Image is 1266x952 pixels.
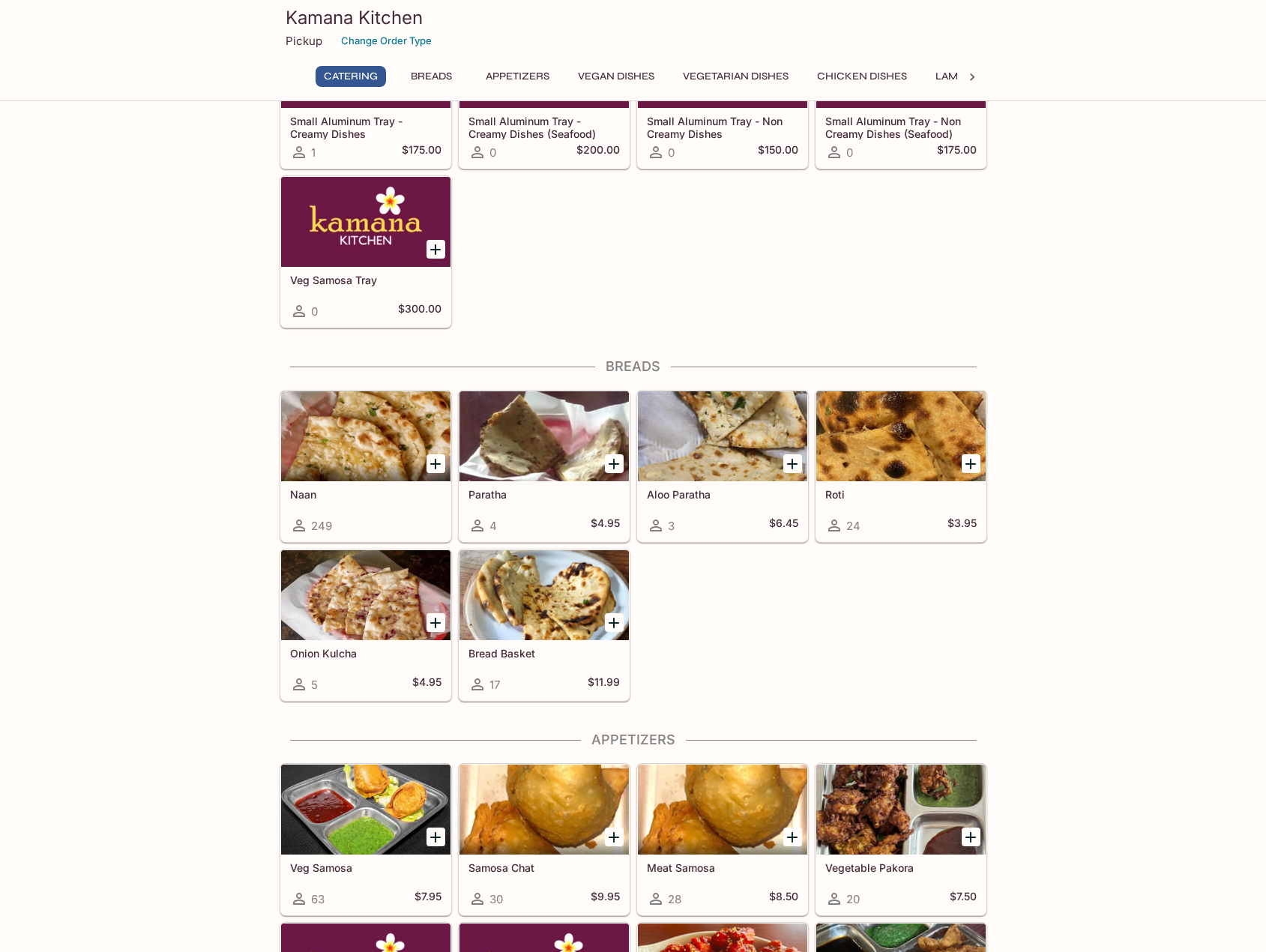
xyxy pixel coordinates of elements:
span: 0 [846,145,853,160]
h5: Small Aluminum Tray - Non Creamy Dishes (Seafood) [825,115,977,139]
h5: $200.00 [576,143,620,161]
button: Add Onion Kulcha [426,613,445,632]
div: Meat Samosa [638,765,807,855]
button: Add Naan [426,454,445,473]
h5: $6.45 [769,516,798,534]
div: Roti [816,391,986,481]
button: Lamb Dishes [927,66,1013,87]
h5: $11.99 [588,675,620,693]
div: Small Aluminum Tray - Non Creamy Dishes [638,18,807,108]
h5: $3.95 [947,516,977,534]
a: Veg Samosa63$7.95 [280,764,451,915]
button: Appetizers [477,66,558,87]
h5: Small Aluminum Tray - Creamy Dishes [290,115,441,139]
button: Breads [398,66,465,87]
button: Add Meat Samosa [783,828,802,846]
span: 4 [489,519,497,533]
h5: $4.95 [412,675,441,693]
a: Samosa Chat30$9.95 [459,764,630,915]
h5: $150.00 [758,143,798,161]
span: 0 [311,304,318,319]
h5: Samosa Chat [468,861,620,874]
h5: $7.50 [950,890,977,908]
div: Veg Samosa Tray [281,177,450,267]
button: Add Aloo Paratha [783,454,802,473]
h5: $4.95 [591,516,620,534]
a: Onion Kulcha5$4.95 [280,549,451,701]
span: 30 [489,892,503,906]
button: Change Order Type [334,29,438,52]
h4: Appetizers [280,732,987,748]
div: Vegetable Pakora [816,765,986,855]
button: Vegan Dishes [570,66,663,87]
a: Bread Basket17$11.99 [459,549,630,701]
span: 249 [311,519,332,533]
button: Catering [316,66,386,87]
a: Vegetable Pakora20$7.50 [816,764,986,915]
button: Add Samosa Chat [605,828,624,846]
span: 63 [311,892,325,906]
button: Add Paratha [605,454,624,473]
h5: Roti [825,488,977,501]
a: Aloo Paratha3$6.45 [637,391,808,542]
button: Add Bread Basket [605,613,624,632]
button: Add Veg Samosa [426,828,445,846]
span: 5 [311,678,318,692]
h5: $8.50 [769,890,798,908]
h5: Small Aluminum Tray - Non Creamy Dishes [647,115,798,139]
h5: $175.00 [402,143,441,161]
p: Pickup [286,34,322,48]
h5: Vegetable Pakora [825,861,977,874]
a: Naan249 [280,391,451,542]
h5: Naan [290,488,441,501]
span: 17 [489,678,500,692]
h5: $300.00 [398,302,441,320]
div: Small Aluminum Tray - Creamy Dishes [281,18,450,108]
div: Bread Basket [459,550,629,640]
h5: Veg Samosa Tray [290,274,441,286]
h5: Small Aluminum Tray - Creamy Dishes (Seafood) [468,115,620,139]
h5: $7.95 [415,890,441,908]
button: Add Veg Samosa Tray [426,240,445,259]
span: 28 [668,892,681,906]
span: 3 [668,519,675,533]
div: Small Aluminum Tray - Creamy Dishes (Seafood) [459,18,629,108]
div: Naan [281,391,450,481]
button: Vegetarian Dishes [675,66,797,87]
span: 0 [668,145,675,160]
span: 1 [311,145,316,160]
h5: Paratha [468,488,620,501]
a: Meat Samosa28$8.50 [637,764,808,915]
h5: Bread Basket [468,647,620,660]
h5: Meat Samosa [647,861,798,874]
div: Paratha [459,391,629,481]
button: Add Vegetable Pakora [962,828,980,846]
div: Onion Kulcha [281,550,450,640]
a: Paratha4$4.95 [459,391,630,542]
span: 20 [846,892,860,906]
h5: $9.95 [591,890,620,908]
a: Roti24$3.95 [816,391,986,542]
a: Veg Samosa Tray0$300.00 [280,176,451,328]
div: Small Aluminum Tray - Non Creamy Dishes (Seafood) [816,18,986,108]
span: 24 [846,519,860,533]
button: Add Roti [962,454,980,473]
button: Chicken Dishes [809,66,915,87]
h4: Breads [280,358,987,375]
h3: Kamana Kitchen [286,6,981,29]
span: 0 [489,145,496,160]
h5: Aloo Paratha [647,488,798,501]
div: Samosa Chat [459,765,629,855]
h5: Onion Kulcha [290,647,441,660]
div: Veg Samosa [281,765,450,855]
div: Aloo Paratha [638,391,807,481]
h5: Veg Samosa [290,861,441,874]
h5: $175.00 [937,143,977,161]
